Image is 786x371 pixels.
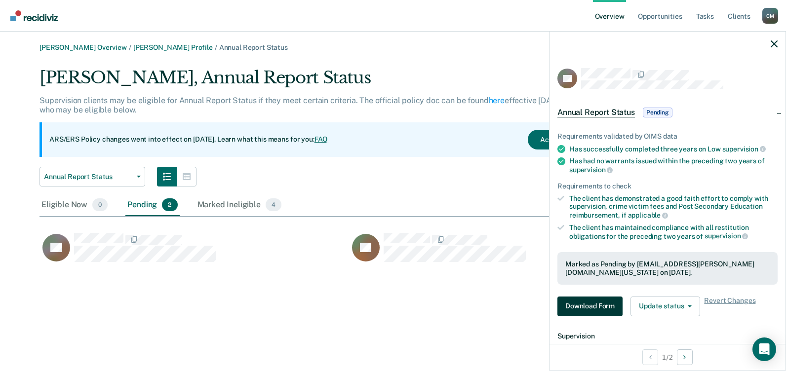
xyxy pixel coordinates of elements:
[569,223,778,240] div: The client has maintained compliance with all restitution obligations for the preceding two years of
[557,297,623,316] button: Download Form
[628,211,668,219] span: applicable
[550,97,786,128] div: Annual Report StatusPending
[557,332,778,340] dt: Supervision
[39,68,629,96] div: [PERSON_NAME], Annual Report Status
[557,297,627,316] a: Navigate to form link
[557,108,635,117] span: Annual Report Status
[92,198,108,211] span: 0
[557,132,778,141] div: Requirements validated by OIMS data
[762,8,778,24] div: C M
[196,194,284,216] div: Marked Ineligible
[125,194,179,216] div: Pending
[752,337,776,361] div: Open Intercom Messenger
[49,135,328,145] p: ARS/ERS Policy changes went into effect on [DATE]. Learn what this means for you:
[39,43,127,51] a: [PERSON_NAME] Overview
[127,43,133,51] span: /
[489,96,505,105] a: here
[162,198,177,211] span: 2
[213,43,219,51] span: /
[219,43,288,51] span: Annual Report Status
[550,344,786,370] div: 1 / 2
[762,8,778,24] button: Profile dropdown button
[630,297,700,316] button: Update status
[642,349,658,365] button: Previous Opportunity
[44,173,133,181] span: Annual Report Status
[569,166,613,174] span: supervision
[349,232,659,272] div: CaseloadOpportunityCell-08666316
[133,43,213,51] a: [PERSON_NAME] Profile
[10,10,58,21] img: Recidiviz
[704,297,755,316] span: Revert Changes
[528,130,622,149] button: Acknowledge & Close
[39,232,349,272] div: CaseloadOpportunityCell-05470748
[705,232,748,240] span: supervision
[569,157,778,174] div: Has had no warrants issued within the preceding two years of
[677,349,693,365] button: Next Opportunity
[569,145,778,153] div: Has successfully completed three years on Low
[39,96,619,114] p: Supervision clients may be eligible for Annual Report Status if they meet certain criteria. The o...
[266,198,281,211] span: 4
[314,135,328,143] a: FAQ
[39,194,110,216] div: Eligible Now
[569,194,778,220] div: The client has demonstrated a good faith effort to comply with supervision, crime victim fees and...
[557,182,778,190] div: Requirements to check
[643,108,672,117] span: Pending
[565,260,770,277] div: Marked as Pending by [EMAIL_ADDRESS][PERSON_NAME][DOMAIN_NAME][US_STATE] on [DATE].
[722,145,766,153] span: supervision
